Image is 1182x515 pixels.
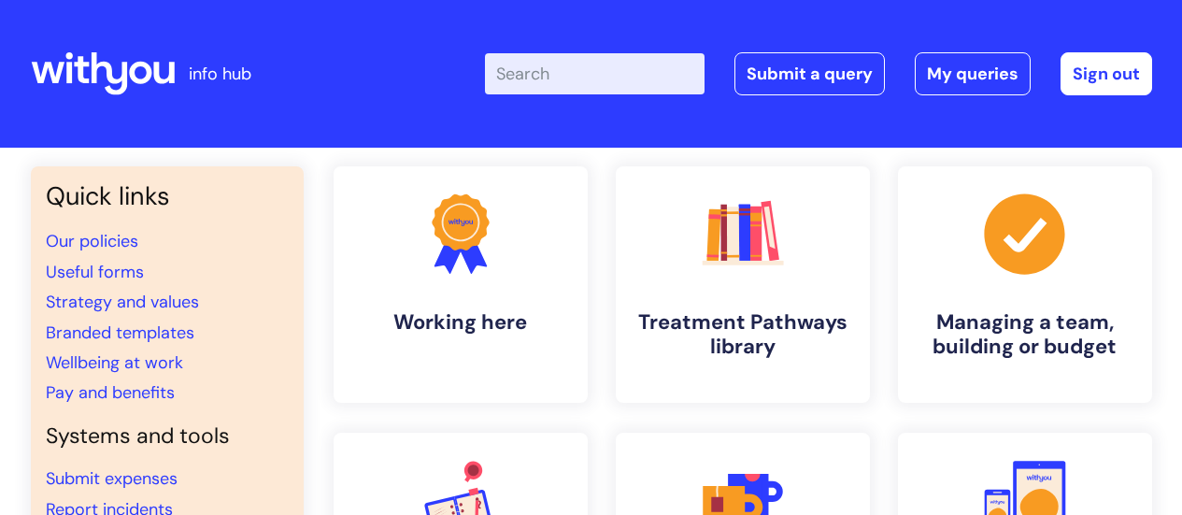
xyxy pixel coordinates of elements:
h4: Treatment Pathways library [631,310,855,360]
a: Working here [334,166,588,403]
a: Treatment Pathways library [616,166,870,403]
a: Submit a query [734,52,885,95]
a: Strategy and values [46,291,199,313]
a: Useful forms [46,261,144,283]
a: Branded templates [46,322,194,344]
a: Wellbeing at work [46,351,183,374]
a: My queries [915,52,1031,95]
div: | - [485,52,1152,95]
h4: Managing a team, building or budget [913,310,1137,360]
a: Our policies [46,230,138,252]
input: Search [485,53,705,94]
h4: Working here [349,310,573,335]
a: Pay and benefits [46,381,175,404]
a: Sign out [1061,52,1152,95]
a: Submit expenses [46,467,178,490]
h3: Quick links [46,181,289,211]
h4: Systems and tools [46,423,289,450]
p: info hub [189,59,251,89]
a: Managing a team, building or budget [898,166,1152,403]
